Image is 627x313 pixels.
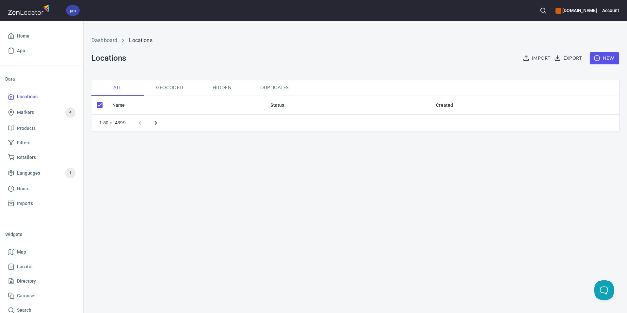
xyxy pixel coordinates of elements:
[536,3,550,18] button: Search
[17,248,26,256] span: Map
[17,93,38,101] span: Locations
[431,96,619,115] th: Created
[17,263,33,271] span: Locator
[17,32,29,40] span: Home
[5,150,78,165] a: Retailers
[5,196,78,211] a: Imports
[17,153,36,162] span: Retailers
[5,89,78,104] a: Locations
[107,96,265,115] th: Name
[17,185,29,193] span: Hours
[602,7,619,14] h6: Account
[99,119,126,126] p: 1-50 of 4399
[595,54,614,62] span: New
[91,37,117,43] a: Dashboard
[252,84,297,92] span: Duplicates
[524,54,550,62] span: Import
[5,43,78,58] a: App
[17,47,25,55] span: App
[555,7,597,14] h6: [DOMAIN_NAME]
[5,135,78,150] a: Filters
[66,5,80,16] div: pro
[17,199,33,208] span: Imports
[602,3,619,18] button: Account
[129,37,152,43] a: Locations
[5,227,78,242] li: Widgets
[5,121,78,136] a: Products
[17,108,34,117] span: Markers
[5,164,78,181] a: Languages1
[555,8,561,14] button: color-CE600E
[8,3,52,17] img: zenlocator
[95,84,140,92] span: All
[5,104,78,121] a: Markers4
[555,3,597,18] div: Manage your apps
[17,124,36,133] span: Products
[65,169,75,177] span: 1
[200,84,244,92] span: Hidden
[5,289,78,303] a: Carousel
[91,37,619,44] nav: breadcrumb
[17,292,36,300] span: Carousel
[148,115,164,131] button: Next page
[522,52,553,64] button: Import
[5,274,78,289] a: Directory
[5,71,78,87] li: Data
[590,52,619,64] button: New
[17,139,30,147] span: Filters
[148,84,192,92] span: Geocoded
[265,96,431,115] th: Status
[5,259,78,274] a: Locator
[5,29,78,43] a: Home
[5,245,78,259] a: Map
[555,54,582,62] span: Export
[65,109,75,116] span: 4
[17,277,36,285] span: Directory
[17,169,40,177] span: Languages
[594,280,614,300] iframe: Help Scout Beacon - Open
[66,7,80,14] span: pro
[91,54,126,63] h3: Locations
[553,52,584,64] button: Export
[5,181,78,196] a: Hours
